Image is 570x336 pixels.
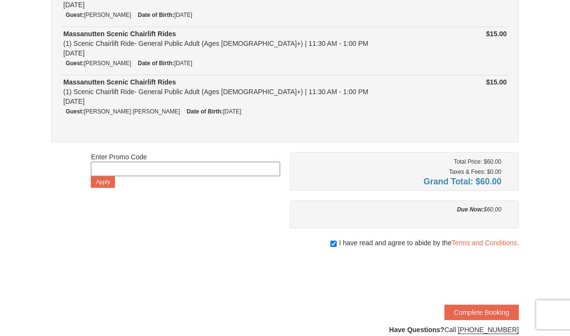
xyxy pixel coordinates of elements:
[66,60,84,67] strong: Guest:
[138,60,174,67] strong: Date of Birth:
[186,108,223,115] strong: Date of Birth:
[389,326,444,334] strong: Have Questions?
[339,238,519,248] span: I have read and agree to abide by the
[66,108,180,115] small: [PERSON_NAME] [PERSON_NAME]
[454,158,501,165] small: Total Price: $60.00
[66,12,131,18] small: [PERSON_NAME]
[66,108,84,115] strong: Guest:
[91,176,115,188] button: Apply
[486,30,507,38] strong: $15.00
[186,108,241,115] small: [DATE]
[138,60,192,67] small: [DATE]
[449,168,501,175] small: Taxes & Fees: $0.00
[138,12,192,18] small: [DATE]
[452,239,519,247] a: Terms and Conditions.
[297,177,501,186] h4: Grand Total: $60.00
[297,205,501,214] div: $60.00
[63,30,176,38] strong: Massanutten Scenic Chairlift Rides
[63,29,422,58] div: (1) Scenic Chairlift Ride- General Public Adult (Ages [DEMOGRAPHIC_DATA]+) | 11:30 AM - 1:00 PM [...
[372,257,519,295] iframe: reCAPTCHA
[66,12,84,18] strong: Guest:
[138,12,174,18] strong: Date of Birth:
[63,78,176,86] strong: Massanutten Scenic Chairlift Rides
[63,77,422,106] div: (1) Scenic Chairlift Ride- General Public Adult (Ages [DEMOGRAPHIC_DATA]+) | 11:30 AM - 1:00 PM [...
[66,60,131,67] small: [PERSON_NAME]
[444,305,519,320] button: Complete Booking
[457,206,484,213] strong: Due Now:
[486,78,507,86] strong: $15.00
[91,152,280,188] div: Enter Promo Code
